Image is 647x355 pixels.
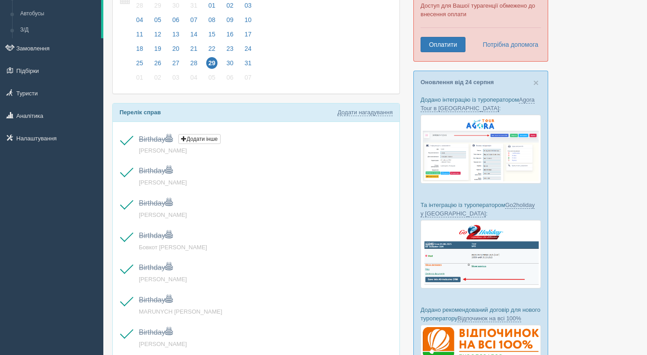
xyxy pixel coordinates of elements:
[170,72,182,83] span: 03
[421,79,494,85] a: Оновлення від 24 серпня
[167,15,184,29] a: 06
[421,95,541,112] p: Додано інтеграцію із туроператором :
[149,44,166,58] a: 19
[152,14,164,26] span: 05
[421,220,541,288] img: go2holiday-bookings-crm-for-travel-agency.png
[204,44,221,58] a: 22
[242,43,254,54] span: 24
[139,328,173,336] a: Birthday
[533,78,539,87] button: Close
[167,29,184,44] a: 13
[206,14,218,26] span: 08
[139,244,207,251] a: Бовкот [PERSON_NAME]
[206,28,218,40] span: 15
[131,72,148,87] a: 01
[167,58,184,72] a: 27
[139,167,173,175] a: Birthday
[222,72,239,87] a: 06
[533,77,539,88] span: ×
[457,315,521,322] a: Відпочинок на всі 100%
[139,232,173,239] a: Birthday
[421,201,541,218] p: Та інтеграцію із туроператором :
[186,15,203,29] a: 07
[178,134,220,144] button: Додати інше
[170,57,182,69] span: 27
[139,308,222,315] a: MARUNYCH [PERSON_NAME]
[224,14,236,26] span: 09
[204,58,221,72] a: 29
[239,29,254,44] a: 17
[242,28,254,40] span: 17
[134,57,146,69] span: 25
[139,211,187,218] a: [PERSON_NAME]
[139,179,187,186] a: [PERSON_NAME]
[337,109,393,116] a: Додати нагадування
[152,72,164,83] span: 02
[242,72,254,83] span: 07
[222,29,239,44] a: 16
[149,15,166,29] a: 05
[139,199,173,207] a: Birthday
[222,15,239,29] a: 09
[206,57,218,69] span: 29
[139,264,173,271] a: Birthday
[222,44,239,58] a: 23
[224,28,236,40] span: 16
[139,341,187,347] a: [PERSON_NAME]
[421,306,541,323] p: Додано рекомендований договір для нового туроператору
[149,29,166,44] a: 12
[16,6,101,22] a: Автобусы
[188,57,200,69] span: 28
[239,58,254,72] a: 31
[139,135,173,143] a: Birthday
[170,14,182,26] span: 06
[239,15,254,29] a: 10
[131,44,148,58] a: 18
[421,37,465,52] a: Оплатити
[131,15,148,29] a: 04
[188,43,200,54] span: 21
[204,15,221,29] a: 08
[186,72,203,87] a: 04
[134,43,146,54] span: 18
[170,28,182,40] span: 13
[120,109,161,116] b: Перелік справ
[139,147,187,154] a: [PERSON_NAME]
[149,58,166,72] a: 26
[167,72,184,87] a: 03
[224,57,236,69] span: 30
[134,72,146,83] span: 01
[170,43,182,54] span: 20
[134,14,146,26] span: 04
[188,14,200,26] span: 07
[206,43,218,54] span: 22
[188,72,200,83] span: 04
[477,37,539,52] a: Потрібна допомога
[16,22,101,38] a: З/Д
[139,296,173,304] span: Birthday
[239,72,254,87] a: 07
[131,58,148,72] a: 25
[186,58,203,72] a: 28
[222,58,239,72] a: 30
[239,44,254,58] a: 24
[186,44,203,58] a: 21
[204,29,221,44] a: 15
[242,14,254,26] span: 10
[224,72,236,83] span: 06
[139,276,187,283] a: [PERSON_NAME]
[421,96,535,112] a: Agora Tour в [GEOGRAPHIC_DATA]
